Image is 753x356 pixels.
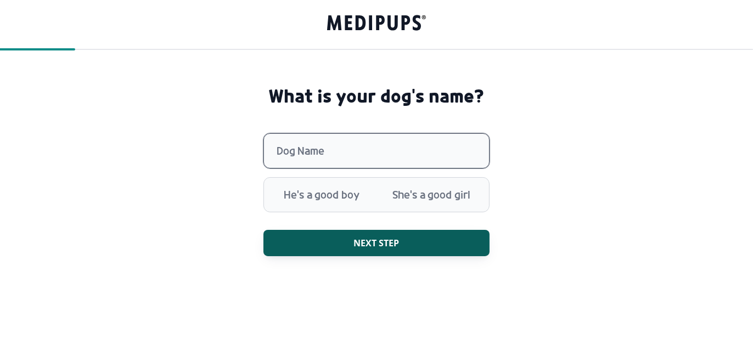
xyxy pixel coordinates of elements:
[263,230,490,256] button: Next step
[354,238,400,248] span: Next step
[267,180,376,209] span: He's a good boy
[269,85,485,107] h3: What is your dog's name?
[376,180,486,209] span: She's a good girl
[327,13,426,36] a: Groove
